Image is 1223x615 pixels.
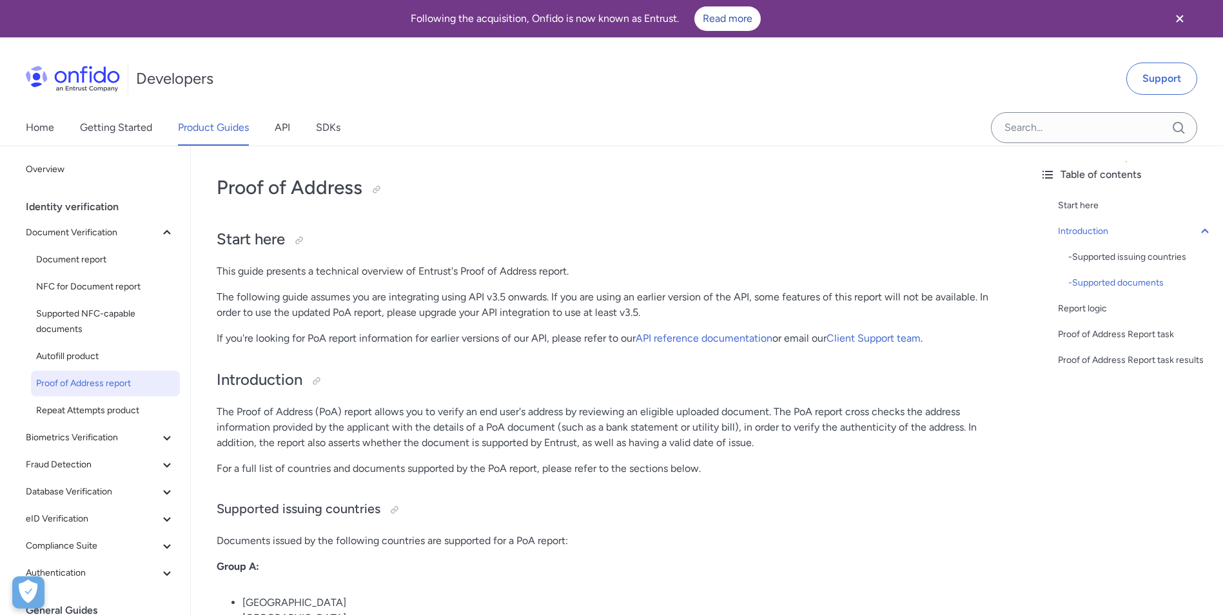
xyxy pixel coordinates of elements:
p: This guide presents a technical overview of Entrust's Proof of Address report. [217,264,1004,279]
a: NFC for Document report [31,274,180,300]
h3: Supported issuing countries [217,500,1004,520]
p: Documents issued by the following countries are supported for a PoA report: [217,533,1004,549]
a: Overview [21,157,180,182]
span: Compliance Suite [26,538,159,554]
div: Identity verification [26,194,185,220]
h1: Proof of Address [217,175,1004,200]
a: Document report [31,247,180,273]
div: Table of contents [1040,167,1213,182]
button: Open Preferences [12,576,44,609]
span: Database Verification [26,484,159,500]
a: Client Support team [827,332,921,344]
button: eID Verification [21,506,180,532]
p: The Proof of Address (PoA) report allows you to verify an end user's address by reviewing an elig... [217,404,1004,451]
a: Introduction [1058,224,1213,239]
a: Supported NFC-capable documents [31,301,180,342]
span: Document Verification [26,225,159,240]
span: Overview [26,162,175,177]
div: Cookie Preferences [12,576,44,609]
li: [GEOGRAPHIC_DATA] [242,595,1004,610]
button: Authentication [21,560,180,586]
span: Proof of Address report [36,376,175,391]
span: Autofill product [36,349,175,364]
a: Start here [1058,198,1213,213]
a: SDKs [316,110,340,146]
span: Biometrics Verification [26,430,159,445]
a: -Supported documents [1068,275,1213,291]
button: Biometrics Verification [21,425,180,451]
img: Onfido Logo [26,66,120,92]
a: Read more [694,6,761,31]
strong: Group A: [217,560,259,572]
a: Home [26,110,54,146]
p: If you're looking for PoA report information for earlier versions of our API, please refer to our... [217,331,1004,346]
span: Supported NFC-capable documents [36,306,175,337]
div: - Supported issuing countries [1068,249,1213,265]
a: Product Guides [178,110,249,146]
h1: Developers [136,68,213,89]
a: Repeat Attempts product [31,398,180,424]
span: Authentication [26,565,159,581]
a: Getting Started [80,110,152,146]
span: NFC for Document report [36,279,175,295]
span: Fraud Detection [26,457,159,473]
a: Proof of Address Report task results [1058,353,1213,368]
p: For a full list of countries and documents supported by the PoA report, please refer to the secti... [217,461,1004,476]
a: -Supported issuing countries [1068,249,1213,265]
a: Proof of Address Report task [1058,327,1213,342]
a: API [275,110,290,146]
a: Report logic [1058,301,1213,317]
svg: Close banner [1172,11,1188,26]
h2: Start here [217,229,1004,251]
a: Proof of Address report [31,371,180,396]
p: The following guide assumes you are integrating using API v3.5 onwards. If you are using an earli... [217,289,1004,320]
button: Document Verification [21,220,180,246]
h2: Introduction [217,369,1004,391]
div: - Supported documents [1068,275,1213,291]
button: Database Verification [21,479,180,505]
span: Document report [36,252,175,268]
button: Compliance Suite [21,533,180,559]
a: Autofill product [31,344,180,369]
span: Repeat Attempts product [36,403,175,418]
div: Following the acquisition, Onfido is now known as Entrust. [15,6,1156,31]
input: Onfido search input field [991,112,1197,143]
a: Support [1126,63,1197,95]
span: eID Verification [26,511,159,527]
button: Fraud Detection [21,452,180,478]
a: API reference documentation [636,332,772,344]
button: Close banner [1156,3,1204,35]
